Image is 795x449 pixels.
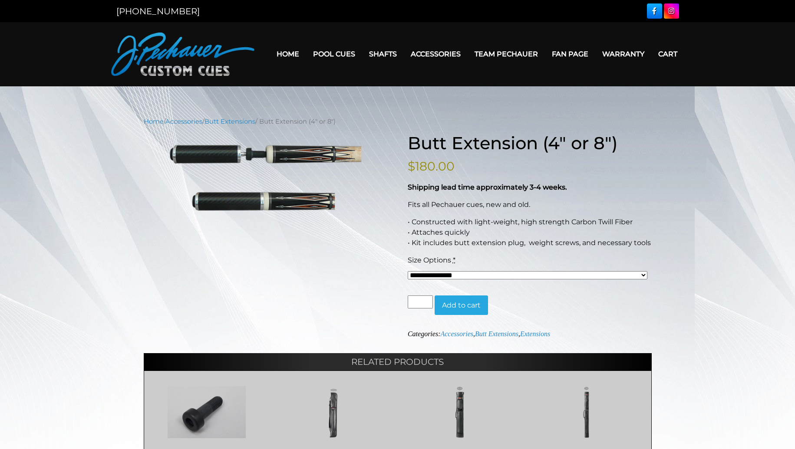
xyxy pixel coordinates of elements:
[435,295,488,315] button: Add to cart
[408,159,455,174] bdi: 180.00
[144,118,164,125] a: Home
[595,43,651,65] a: Warranty
[520,330,550,338] a: Extensions
[408,183,567,191] strong: Shipping lead time approximately 3-4 weeks.
[406,386,514,438] img: 2x2 Case-PCH22
[205,118,255,125] a: Butt Extensions
[408,159,415,174] span: $
[408,330,550,338] span: Categories: , ,
[408,200,652,210] p: Fits all Pechauer cues, new and old.
[144,353,652,370] h2: Related products
[144,117,652,126] nav: Breadcrumb
[306,43,362,65] a: Pool Cues
[440,330,473,338] a: Accessories
[408,295,433,308] input: Product quantity
[532,386,640,438] img: 1x1 Case-PCH11
[408,133,652,154] h1: Butt Extension (4″ or 8″)
[404,43,468,65] a: Accessories
[453,256,455,264] abbr: required
[270,43,306,65] a: Home
[111,33,254,76] img: Pechauer Custom Cues
[279,386,387,438] img: Deluxe Soft Case
[408,217,652,248] p: • Constructed with light-weight, high strength Carbon Twill Fiber • Attaches quickly • Kit includ...
[153,386,261,438] img: Butt Extension Plug
[165,118,202,125] a: Accessories
[362,43,404,65] a: Shafts
[144,144,388,211] img: 822-Butt-Extension4.png
[545,43,595,65] a: Fan Page
[116,6,200,16] a: [PHONE_NUMBER]
[651,43,684,65] a: Cart
[408,256,451,264] span: Size Options
[468,43,545,65] a: Team Pechauer
[475,330,518,338] a: Butt Extensions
